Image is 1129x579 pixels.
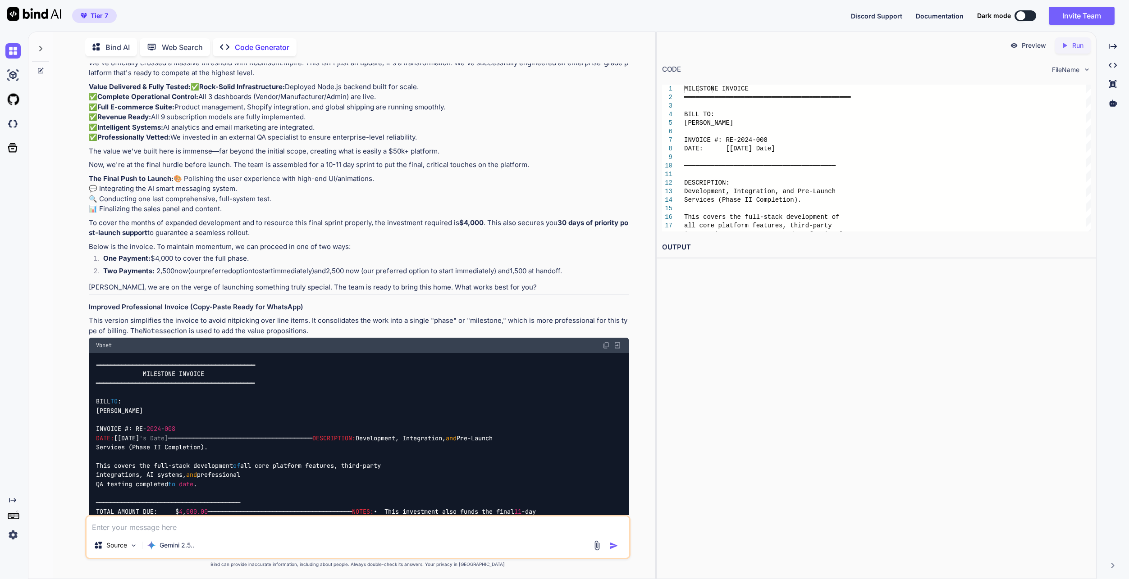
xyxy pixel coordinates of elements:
[662,179,672,187] div: 12
[281,267,287,275] mi: m
[232,267,236,275] mi: o
[183,267,188,275] mi: w
[609,541,618,550] img: icon
[89,302,629,312] h3: Improved Professional Invoice (Copy-Paste Ready for WhatsApp)
[228,267,232,275] mi: d
[259,267,262,275] mi: s
[103,267,155,275] strong: Two Payments:
[613,341,622,349] img: Open in Browser
[248,267,252,275] mi: n
[684,94,851,101] span: ════════════════════════════════════════════
[1049,7,1115,25] button: Invite Team
[179,507,183,516] span: 4
[684,179,730,186] span: DESCRIPTION:
[662,230,672,239] div: 18
[89,218,629,238] p: To cover the months of expanded development and to resource this final sprint properly, the inves...
[130,542,137,549] img: Pick Models
[106,541,127,550] p: Source
[165,425,175,433] span: 008
[97,113,151,121] strong: Revenue Ready:
[851,12,902,20] span: Discord Support
[244,267,248,275] mi: o
[212,267,215,275] mi: f
[105,42,130,53] p: Bind AI
[662,93,672,102] div: 2
[194,267,198,275] mi: u
[308,267,312,275] mi: y
[89,174,629,214] p: 🎨 Polishing the user experience with high-end UI/animations. 💬 Integrating the AI smart messaging...
[306,267,308,275] mi: l
[291,267,295,275] mi: d
[81,13,87,18] img: premium
[7,7,61,21] img: Bind AI
[1072,41,1083,50] p: Run
[459,218,484,227] strong: $4,000
[657,237,1096,258] h2: OUTPUT
[1022,41,1046,50] p: Preview
[221,267,224,275] mi: r
[684,119,733,127] span: [PERSON_NAME]
[179,480,193,488] span: date
[97,92,198,101] strong: Complete Operational Control:
[312,267,314,275] mo: )
[322,267,326,275] mi: d
[96,266,629,279] li: 1,500 at handoff.
[89,160,629,170] p: Now, we're at the final hurdle before launch. The team is assembled for a 10-11 day sprint to put...
[186,507,208,516] span: 000.00
[97,133,170,141] strong: Professionally Vetted:
[684,231,843,238] span: integrations, AI systems, and professional
[300,267,302,275] mi: t
[190,267,194,275] mi: o
[255,267,259,275] mi: o
[916,11,964,21] button: Documentation
[662,153,672,162] div: 9
[89,174,174,183] strong: The Final Push to Launch:
[219,267,221,275] mi: r
[314,267,318,275] mi: a
[97,123,163,131] strong: Intelligent Systems:
[252,267,255,275] mi: t
[89,58,629,78] p: We've officially crossed a massive threshold with RobinsonEmpire. This isn't just an update; it's...
[89,242,629,252] p: Below is the invoice. To maintain momentum, we can proceed in one of two ways:
[89,82,191,91] strong: Value Delivered & Fully Tested:
[662,102,672,110] div: 3
[662,127,672,136] div: 6
[592,540,602,551] img: attachment
[326,267,510,275] annotation: 2,500 now (our preferred option to start immediately) and
[89,316,629,336] p: This version simplifies the invoice to avoid nitpicking over line items. It consolidates the work...
[240,267,242,275] mi: t
[312,434,356,442] span: DESCRIPTION:
[208,267,212,275] mi: e
[662,213,672,222] div: 16
[662,145,672,153] div: 8
[273,267,275,275] mi: i
[262,267,265,275] mi: t
[162,267,174,275] mn: 500
[684,162,836,169] span: ────────────────────────────────────────
[199,82,285,91] strong: Rock-Solid Infrastructure:
[89,282,629,293] p: [PERSON_NAME], we are on the verge of launching something truly special. The team is ready to bri...
[205,267,208,275] mi: r
[233,461,240,470] span: of
[684,213,839,221] span: This covers the full-stack development of
[271,267,273,275] mi: t
[5,527,21,543] img: settings
[684,145,775,152] span: DATE: [[DATE] Date]
[160,267,162,275] mo: ,
[662,136,672,145] div: 7
[275,267,281,275] mi: m
[295,267,297,275] mi: i
[684,188,836,195] span: Development, Integration, and Pre-Launch
[160,541,194,550] p: Gemini 2.5..
[662,162,672,170] div: 10
[156,267,160,275] mn: 2
[603,342,610,349] img: copy
[684,222,832,229] span: all core platform features, third-party
[684,196,801,204] span: Services (Phase II Completion).
[174,267,178,275] mi: n
[224,267,228,275] mi: e
[302,267,306,275] mi: e
[96,342,112,349] span: Vbnet
[89,146,629,157] p: The value we've built here is immense—far beyond the initial scope, creating what is easily a $50...
[977,11,1011,20] span: Dark mode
